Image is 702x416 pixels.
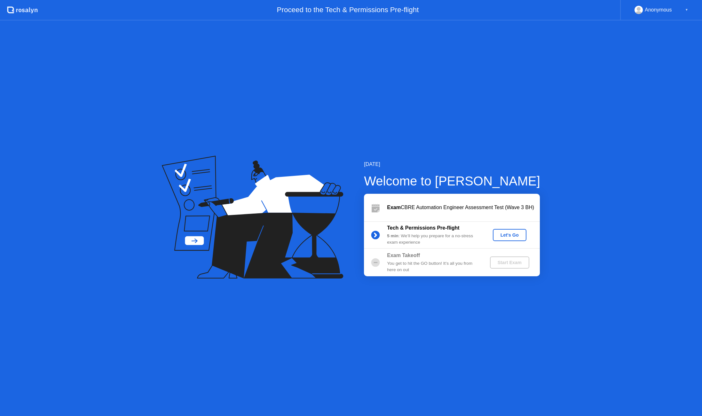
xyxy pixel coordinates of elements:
[387,205,401,210] b: Exam
[490,256,529,269] button: Start Exam
[364,171,540,191] div: Welcome to [PERSON_NAME]
[685,6,688,14] div: ▼
[387,233,479,246] div: : We’ll help you prepare for a no-stress exam experience
[387,260,479,273] div: You get to hit the GO button! It’s all you from here on out
[493,229,526,241] button: Let's Go
[493,260,527,265] div: Start Exam
[645,6,672,14] div: Anonymous
[495,232,524,238] div: Let's Go
[387,233,398,238] b: 5 min
[387,225,459,231] b: Tech & Permissions Pre-flight
[387,204,540,211] div: CBRE Automation Engineer Assessment Test (Wave 3 BH)
[364,161,540,168] div: [DATE]
[387,253,420,258] b: Exam Takeoff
